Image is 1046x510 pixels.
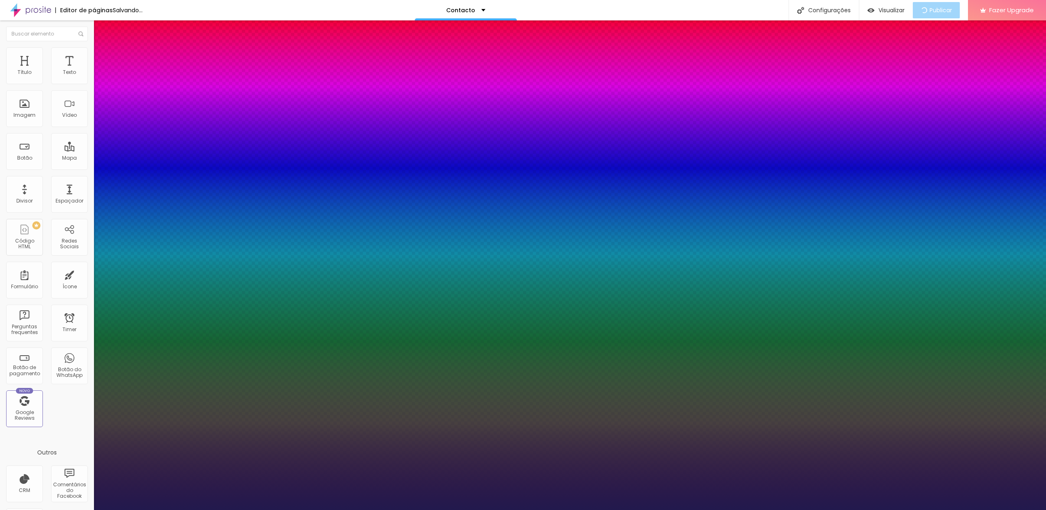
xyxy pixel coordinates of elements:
[8,324,40,336] div: Perguntas frequentes
[53,238,85,250] div: Redes Sociais
[859,2,913,18] button: Visualizar
[18,69,31,75] div: Título
[8,410,40,421] div: Google Reviews
[19,488,30,493] div: CRM
[63,284,77,290] div: Ícone
[53,367,85,379] div: Botão do WhatsApp
[913,2,960,18] button: Publicar
[8,365,40,376] div: Botão de pagamento
[13,112,36,118] div: Imagem
[78,31,83,36] img: Icone
[797,7,804,14] img: Icone
[62,112,77,118] div: Vídeo
[8,238,40,250] div: Código HTML
[867,7,874,14] img: view-1.svg
[11,284,38,290] div: Formulário
[446,7,475,13] p: Contacto
[63,327,76,332] div: Timer
[63,69,76,75] div: Texto
[55,7,113,13] div: Editor de páginas
[62,155,77,161] div: Mapa
[930,7,952,13] span: Publicar
[16,198,33,204] div: Divisor
[113,7,143,13] div: Salvando...
[989,7,1034,13] span: Fazer Upgrade
[6,27,88,41] input: Buscar elemento
[53,482,85,499] div: Comentários do Facebook
[56,198,83,204] div: Espaçador
[16,388,34,394] div: Novo
[17,155,32,161] div: Botão
[878,7,905,13] span: Visualizar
